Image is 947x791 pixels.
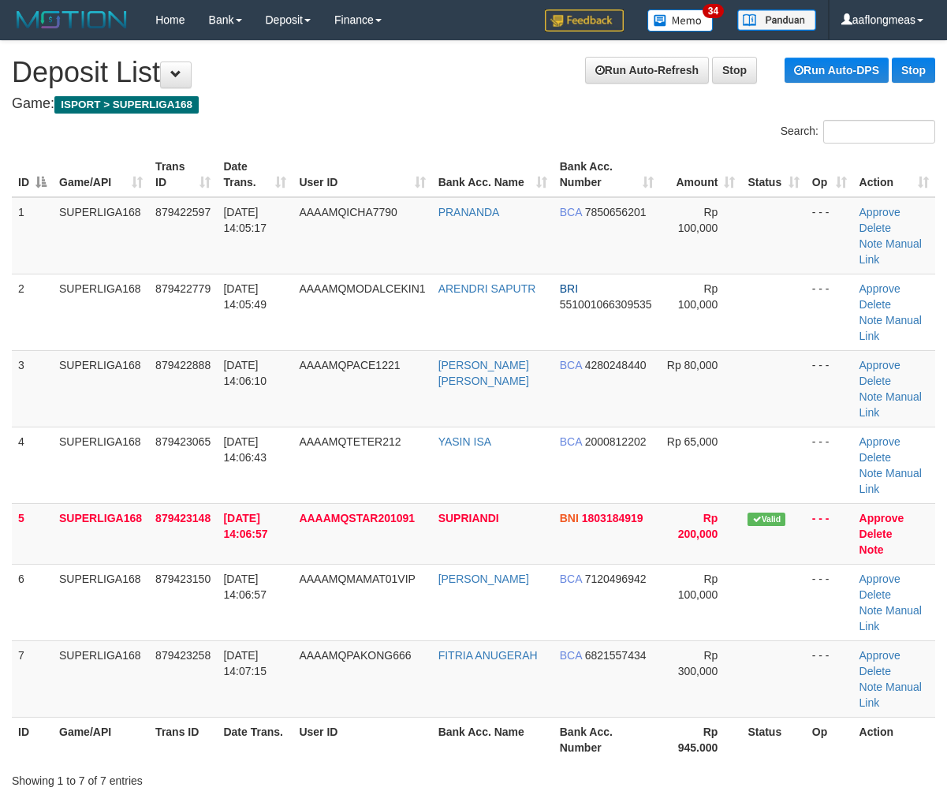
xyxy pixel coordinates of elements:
[53,427,149,503] td: SUPERLIGA168
[155,206,211,218] span: 879422597
[859,573,900,585] a: Approve
[293,152,431,197] th: User ID: activate to sort column ascending
[859,451,891,464] a: Delete
[299,573,416,585] span: AAAAMQMAMAT01VIP
[560,298,652,311] span: Copy 551001066309535 to clipboard
[438,206,500,218] a: PRANANDA
[859,665,891,677] a: Delete
[748,513,785,526] span: Valid transaction
[585,57,709,84] a: Run Auto-Refresh
[712,57,757,84] a: Stop
[12,717,53,762] th: ID
[12,274,53,350] td: 2
[560,573,582,585] span: BCA
[53,152,149,197] th: Game/API: activate to sort column ascending
[859,467,922,495] a: Manual Link
[859,298,891,311] a: Delete
[438,512,499,524] a: SUPRIANDI
[859,390,922,419] a: Manual Link
[155,359,211,371] span: 879422888
[299,282,425,295] span: AAAAMQMODALCEKIN1
[217,717,293,762] th: Date Trans.
[678,512,718,540] span: Rp 200,000
[560,649,582,662] span: BCA
[806,717,853,762] th: Op
[585,573,647,585] span: Copy 7120496942 to clipboard
[149,717,217,762] th: Trans ID
[54,96,199,114] span: ISPORT > SUPERLIGA168
[223,359,267,387] span: [DATE] 14:06:10
[12,8,132,32] img: MOTION_logo.png
[859,206,900,218] a: Approve
[223,649,267,677] span: [DATE] 14:07:15
[859,543,884,556] a: Note
[859,375,891,387] a: Delete
[223,206,267,234] span: [DATE] 14:05:17
[438,282,536,295] a: ARENDRI SAPUTR
[12,57,935,88] h1: Deposit List
[560,282,578,295] span: BRI
[859,237,883,250] a: Note
[741,152,805,197] th: Status: activate to sort column ascending
[859,237,922,266] a: Manual Link
[438,573,529,585] a: [PERSON_NAME]
[299,649,411,662] span: AAAAMQPAKONG666
[155,573,211,585] span: 879423150
[806,152,853,197] th: Op: activate to sort column ascending
[53,564,149,640] td: SUPERLIGA168
[12,564,53,640] td: 6
[582,512,643,524] span: Copy 1803184919 to clipboard
[859,528,893,540] a: Delete
[293,717,431,762] th: User ID
[432,717,554,762] th: Bank Acc. Name
[806,197,853,274] td: - - -
[12,427,53,503] td: 4
[438,359,529,387] a: [PERSON_NAME] [PERSON_NAME]
[667,435,718,448] span: Rp 65,000
[560,512,579,524] span: BNI
[859,359,900,371] a: Approve
[703,4,724,18] span: 34
[223,282,267,311] span: [DATE] 14:05:49
[892,58,935,83] a: Stop
[806,427,853,503] td: - - -
[741,717,805,762] th: Status
[12,96,935,112] h4: Game:
[660,717,742,762] th: Rp 945.000
[554,717,660,762] th: Bank Acc. Number
[678,573,718,601] span: Rp 100,000
[859,588,891,601] a: Delete
[585,435,647,448] span: Copy 2000812202 to clipboard
[678,649,718,677] span: Rp 300,000
[438,435,491,448] a: YASIN ISA
[785,58,889,83] a: Run Auto-DPS
[560,359,582,371] span: BCA
[859,467,883,479] a: Note
[155,435,211,448] span: 879423065
[299,359,400,371] span: AAAAMQPACE1221
[647,9,714,32] img: Button%20Memo.svg
[859,512,904,524] a: Approve
[560,206,582,218] span: BCA
[149,152,217,197] th: Trans ID: activate to sort column ascending
[299,512,415,524] span: AAAAMQSTAR201091
[12,640,53,717] td: 7
[859,314,922,342] a: Manual Link
[545,9,624,32] img: Feedback.jpg
[12,503,53,564] td: 5
[678,206,718,234] span: Rp 100,000
[585,206,647,218] span: Copy 7850656201 to clipboard
[585,649,647,662] span: Copy 6821557434 to clipboard
[554,152,660,197] th: Bank Acc. Number: activate to sort column ascending
[585,359,647,371] span: Copy 4280248440 to clipboard
[299,206,397,218] span: AAAAMQICHA7790
[859,390,883,403] a: Note
[12,197,53,274] td: 1
[737,9,816,31] img: panduan.png
[667,359,718,371] span: Rp 80,000
[155,512,211,524] span: 879423148
[299,435,401,448] span: AAAAMQTETER212
[53,640,149,717] td: SUPERLIGA168
[806,350,853,427] td: - - -
[806,640,853,717] td: - - -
